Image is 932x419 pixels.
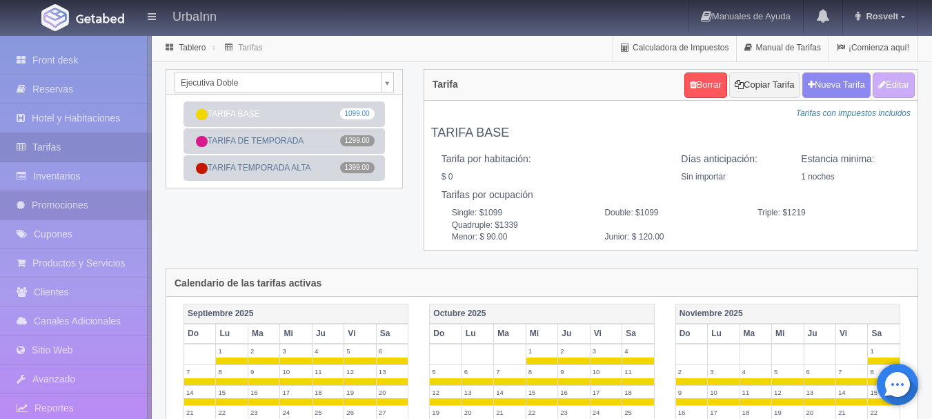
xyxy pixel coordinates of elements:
label: 5 [772,365,803,378]
label: 1 [868,344,900,358]
img: Getabed [41,4,69,31]
h5: Tarifa por habitación: [442,154,661,164]
label: 11 [740,386,771,399]
label: 7 [494,365,525,378]
label: 25 [313,406,344,419]
label: 16 [558,386,589,399]
label: 17 [591,386,622,399]
label: 11 [313,365,344,378]
th: Ma [248,324,279,344]
span: Sin importar [681,172,726,182]
th: Sa [376,324,408,344]
a: TARIFA DE TEMPORADA1299.00 [184,128,385,154]
th: Lu [216,324,248,344]
button: Copiar Tarifa [729,72,800,98]
label: 2 [558,344,589,358]
label: 12 [430,386,461,399]
img: Getabed [76,13,124,23]
label: 9 [676,386,707,399]
label: 27 [377,406,408,419]
label: 19 [772,406,803,419]
th: Ma [740,324,771,344]
h5: Días anticipación: [681,154,780,164]
label: 20 [377,386,408,399]
button: Nueva Tarifa [802,72,871,98]
th: Lu [708,324,740,344]
label: 10 [280,365,311,378]
a: TARIFA BASE1099.00 [184,101,385,127]
label: 12 [772,386,803,399]
th: Do [184,324,216,344]
th: Sa [622,324,655,344]
label: 19 [344,386,375,399]
h4: UrbaInn [172,7,217,24]
label: 9 [248,365,279,378]
h5: Estancia minima: [801,154,900,164]
label: 15 [216,386,247,399]
span: 1099.00 [340,108,375,119]
label: 20 [804,406,835,419]
label: 2 [248,344,279,358]
span: $ 0 [442,172,453,182]
span: 1299.00 [340,135,375,146]
label: 4 [740,365,771,378]
label: 5 [344,344,375,358]
label: 14 [184,386,215,399]
label: 16 [248,386,279,399]
label: 6 [804,365,835,378]
label: 22 [526,406,557,419]
label: 15 [868,386,900,399]
a: TARIFA TEMPORADA ALTA1399.00 [184,155,385,181]
span: Ejecutiva Doble [181,72,375,93]
label: 7 [184,365,215,378]
label: 24 [280,406,311,419]
a: Manual de Tarifas [737,35,829,61]
th: Vi [836,324,868,344]
label: 21 [836,406,867,419]
label: 10 [708,386,739,399]
label: 18 [740,406,771,419]
span: Menor: $ 90.00 [442,231,595,243]
label: 15 [526,386,557,399]
th: Do [675,324,707,344]
label: 17 [280,386,311,399]
label: 3 [591,344,622,358]
label: 8 [216,365,247,378]
th: Ma [494,324,526,344]
label: 1 [526,344,557,358]
label: 20 [462,406,493,419]
label: 23 [248,406,279,419]
a: Borrar [684,72,727,98]
label: 22 [868,406,900,419]
label: 4 [313,344,344,358]
th: Noviembre 2025 [675,304,900,324]
th: Mi [280,324,312,344]
th: Septiembre 2025 [184,304,408,324]
label: 11 [622,365,654,378]
label: 18 [313,386,344,399]
h4: Tarifa [433,79,458,90]
label: 16 [676,406,707,419]
span: Single: $1099 [442,207,595,219]
label: 23 [558,406,589,419]
label: 18 [622,386,654,399]
span: 1399.00 [340,162,375,173]
span: Double: $1099 [594,207,747,219]
label: 21 [494,406,525,419]
th: Sa [868,324,900,344]
label: 3 [280,344,311,358]
label: 4 [622,344,654,358]
a: Tablero [179,43,206,52]
label: 8 [868,365,900,378]
label: 26 [344,406,375,419]
label: 2 [676,365,707,378]
th: Ju [312,324,344,344]
th: Lu [462,324,493,344]
label: 13 [804,386,835,399]
span: Quadruple: $1339 [442,220,595,231]
label: 6 [377,344,408,358]
span: Rosvelt [862,11,898,21]
label: 10 [591,365,622,378]
th: Mi [526,324,557,344]
a: Tarifas [238,43,262,52]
